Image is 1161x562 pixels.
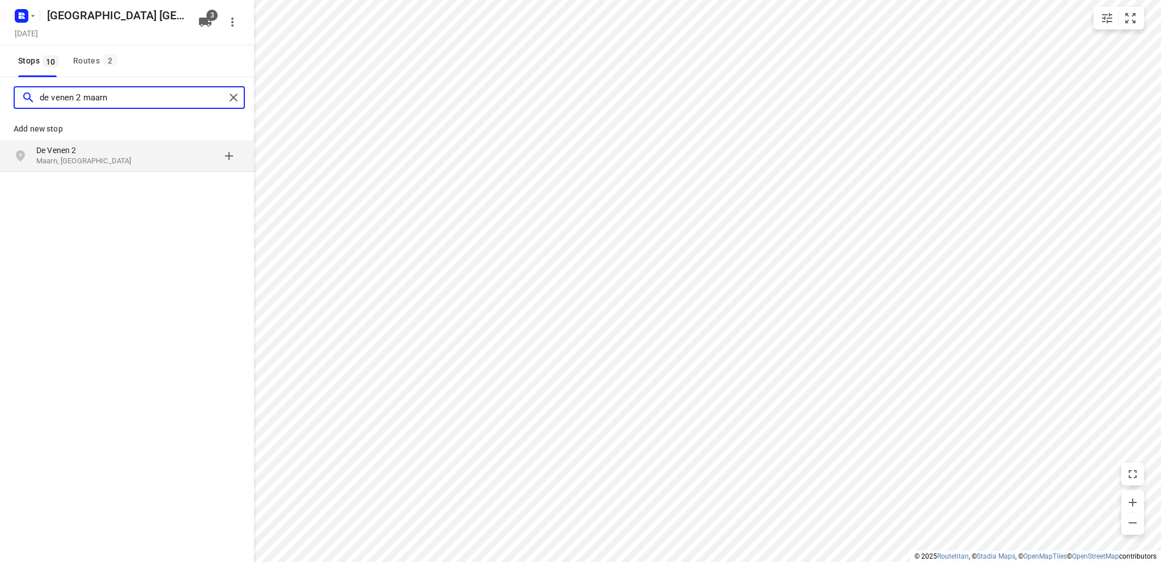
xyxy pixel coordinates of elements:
h5: Project date [10,27,43,40]
button: 3 [194,11,217,33]
div: Routes [73,54,120,68]
a: Stadia Maps [977,552,1015,560]
li: © 2025 , © , © © contributors [914,552,1156,560]
a: OpenMapTiles [1023,552,1067,560]
a: Routetitan [937,552,969,560]
span: 10 [43,56,58,67]
h5: Utrecht NH 5 september [43,6,189,24]
p: De Venen 2 [36,145,141,156]
p: Maarn, [GEOGRAPHIC_DATA] [36,156,141,167]
div: small contained button group [1094,7,1144,29]
button: Fit zoom [1119,7,1142,29]
span: 3 [206,10,218,21]
a: OpenStreetMap [1072,552,1119,560]
button: More [221,11,244,33]
input: Add or search stops [40,89,225,107]
span: 2 [103,54,117,66]
p: Add new stop [14,122,240,136]
span: Stops [18,54,62,68]
button: Map settings [1096,7,1118,29]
